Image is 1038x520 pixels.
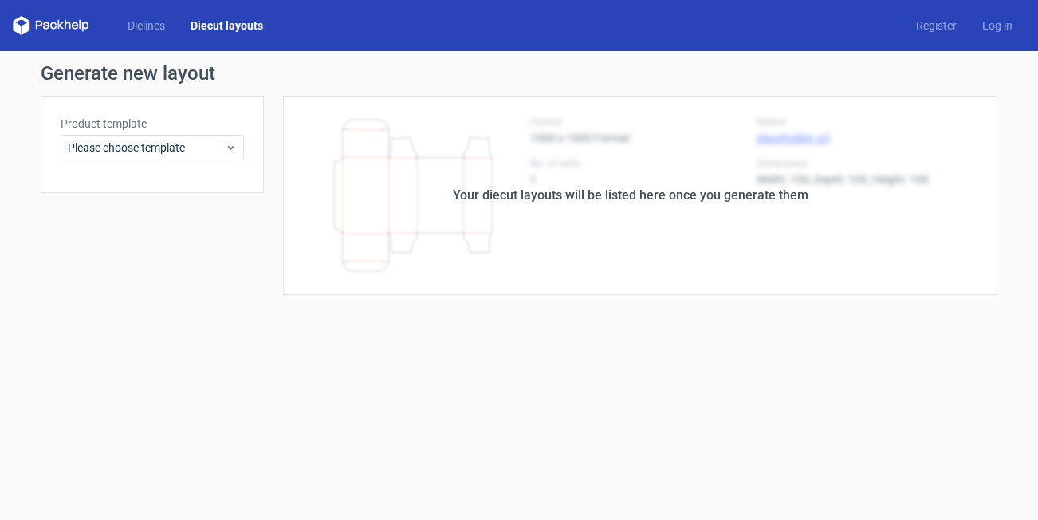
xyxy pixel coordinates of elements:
div: Your diecut layouts will be listed here once you generate them [453,186,808,205]
label: Product template [61,116,244,132]
h1: Generate new layout [41,64,997,83]
a: Register [903,18,969,33]
a: Diecut layouts [178,18,276,33]
a: Log in [969,18,1025,33]
span: Please choose template [68,140,225,156]
a: Dielines [115,18,178,33]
